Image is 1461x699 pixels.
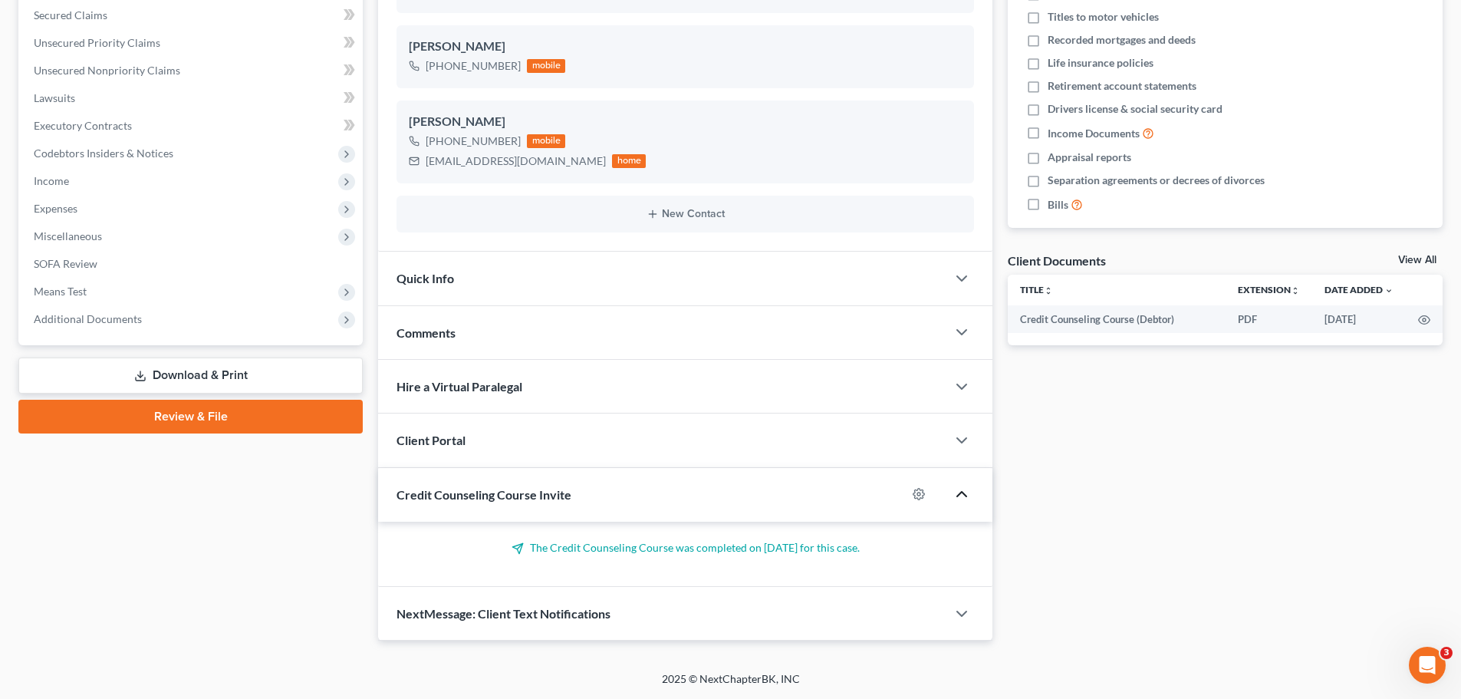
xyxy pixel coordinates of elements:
span: Miscellaneous [34,229,102,242]
span: Unsecured Nonpriority Claims [34,64,180,77]
a: Secured Claims [21,2,363,29]
div: [PERSON_NAME] [409,113,962,131]
span: Expenses [34,202,77,215]
span: Codebtors Insiders & Notices [34,147,173,160]
span: Bills [1048,197,1068,213]
td: Credit Counseling Course (Debtor) [1008,305,1226,333]
span: Unsecured Priority Claims [34,36,160,49]
a: Review & File [18,400,363,434]
span: NextMessage: Client Text Notifications [397,606,610,621]
span: SOFA Review [34,257,97,270]
span: Life insurance policies [1048,55,1153,71]
button: New Contact [409,208,962,220]
span: Hire a Virtual Paralegal [397,379,522,394]
span: Means Test [34,285,87,298]
span: Credit Counseling Course Invite [397,487,571,502]
span: Quick Info [397,271,454,285]
a: Executory Contracts [21,112,363,140]
span: Secured Claims [34,8,107,21]
div: mobile [527,59,565,73]
div: [EMAIL_ADDRESS][DOMAIN_NAME] [426,153,606,169]
a: Lawsuits [21,84,363,112]
iframe: Intercom live chat [1409,647,1446,684]
span: Titles to motor vehicles [1048,9,1159,25]
span: Retirement account statements [1048,78,1196,94]
div: [PHONE_NUMBER] [426,58,521,74]
span: Comments [397,325,456,340]
a: Unsecured Nonpriority Claims [21,57,363,84]
a: Date Added expand_more [1324,284,1394,295]
div: home [612,154,646,168]
span: Separation agreements or decrees of divorces [1048,173,1265,188]
p: The Credit Counseling Course was completed on [DATE] for this case. [397,540,974,556]
span: Executory Contracts [34,119,132,132]
span: Income [34,174,69,187]
div: [PERSON_NAME] [409,38,962,56]
div: [PHONE_NUMBER] [426,134,521,149]
td: PDF [1226,305,1312,333]
a: Titleunfold_more [1020,284,1053,295]
i: expand_more [1384,286,1394,295]
i: unfold_more [1291,286,1300,295]
span: Appraisal reports [1048,150,1131,165]
i: unfold_more [1044,286,1053,295]
span: Drivers license & social security card [1048,101,1222,117]
a: Unsecured Priority Claims [21,29,363,57]
span: Lawsuits [34,91,75,104]
td: [DATE] [1312,305,1406,333]
span: Client Portal [397,433,466,447]
a: View All [1398,255,1436,265]
div: mobile [527,134,565,148]
div: 2025 © NextChapterBK, INC [294,671,1168,699]
a: SOFA Review [21,250,363,278]
a: Extensionunfold_more [1238,284,1300,295]
span: 3 [1440,647,1453,659]
span: Income Documents [1048,126,1140,141]
span: Recorded mortgages and deeds [1048,32,1196,48]
a: Download & Print [18,358,363,394]
span: Additional Documents [34,312,142,325]
div: Client Documents [1008,252,1106,269]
